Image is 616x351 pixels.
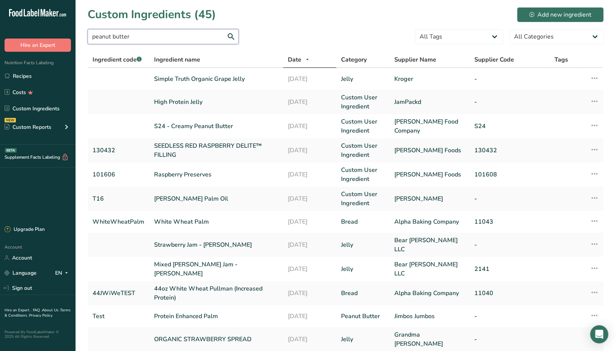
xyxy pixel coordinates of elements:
span: Tags [555,55,568,64]
button: Add new ingredient [517,7,604,22]
a: Simple Truth Organic Grape Jelly [154,74,278,83]
a: Hire an Expert . [5,308,31,313]
a: WhiteWheatPalm [93,217,145,226]
div: Upgrade Plan [5,226,45,233]
span: Supplier Name [395,55,437,64]
a: White Wheat Palm [154,217,278,226]
div: BETA [5,148,17,153]
a: Alpha Baking Company [395,289,466,298]
a: Custom User Ingredient [341,165,385,184]
a: 130432 [93,146,145,155]
a: Grandma [PERSON_NAME] [395,330,466,348]
a: Privacy Policy [29,313,52,318]
a: Strawberry Jam - [PERSON_NAME] [154,240,278,249]
a: [DATE] [288,335,332,344]
a: 44JWiWeTEST [93,289,145,298]
a: [DATE] [288,194,332,203]
a: Custom User Ingredient [341,93,385,111]
span: Supplier Code [475,55,514,64]
a: Mixed [PERSON_NAME] Jam - [PERSON_NAME] [154,260,278,278]
a: 130432 [475,146,546,155]
a: Protein Enhanced Palm [154,312,278,321]
button: Hire an Expert [5,39,71,52]
a: [DATE] [288,217,332,226]
a: [DATE] [288,289,332,298]
a: - [475,194,546,203]
a: - [475,97,546,107]
a: [PERSON_NAME] [395,194,466,203]
a: - [475,74,546,83]
a: 11040 [475,289,546,298]
a: S24 [475,122,546,131]
a: [DATE] [288,264,332,274]
a: - [475,240,546,249]
a: 11043 [475,217,546,226]
input: Search for ingredient [88,29,239,44]
a: [DATE] [288,240,332,249]
a: [DATE] [288,74,332,83]
a: [DATE] [288,122,332,131]
a: Jelly [341,74,385,83]
a: Alpha Baking Company [395,217,466,226]
a: [PERSON_NAME] Foods [395,146,466,155]
div: EN [55,269,71,278]
a: Jelly [341,335,385,344]
a: Kroger [395,74,466,83]
a: Custom User Ingredient [341,190,385,208]
a: SEEDLESS RED RASPBERRY DELITE™ FILLING [154,141,278,159]
a: S24 - Creamy Peanut Butter [154,122,278,131]
a: Raspberry Preserves [154,170,278,179]
a: 44oz White Wheat Pullman (Increased Protein) [154,284,278,302]
a: ORGANIC STRAWBERRY SPREAD [154,335,278,344]
a: Custom User Ingredient [341,141,385,159]
a: [DATE] [288,97,332,107]
a: FAQ . [33,308,42,313]
a: Peanut Butter [341,312,385,321]
a: JamPackd [395,97,466,107]
a: 101608 [475,170,546,179]
a: About Us . [42,308,60,313]
span: Ingredient name [154,55,200,64]
a: Jimbos Jumbos [395,312,466,321]
a: [DATE] [288,170,332,179]
a: Bread [341,289,385,298]
a: [PERSON_NAME] Food Company [395,117,466,135]
a: Bear [PERSON_NAME] LLC [395,236,466,254]
div: NEW [5,118,16,122]
div: Custom Reports [5,123,51,131]
a: Bear [PERSON_NAME] LLC [395,260,466,278]
a: [PERSON_NAME] Palm Oil [154,194,278,203]
a: - [475,335,546,344]
a: Custom User Ingredient [341,117,385,135]
a: [PERSON_NAME] Foods [395,170,466,179]
a: - [475,312,546,321]
h1: Custom Ingredients (45) [88,6,216,23]
a: 2141 [475,264,546,274]
a: Jelly [341,264,385,274]
span: Date [288,55,301,64]
div: Powered By FoodLabelMaker © 2025 All Rights Reserved [5,330,71,339]
a: Terms & Conditions . [5,308,71,318]
div: Add new ingredient [530,10,591,19]
a: 101606 [93,170,145,179]
a: [DATE] [288,312,332,321]
a: High Protein Jelly [154,97,278,107]
span: Ingredient code [93,56,142,64]
span: Category [341,55,367,64]
a: [DATE] [288,146,332,155]
a: Bread [341,217,385,226]
div: Open Intercom Messenger [590,325,608,343]
a: Language [5,266,37,280]
a: Test [93,312,145,321]
a: Jelly [341,240,385,249]
a: T16 [93,194,145,203]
